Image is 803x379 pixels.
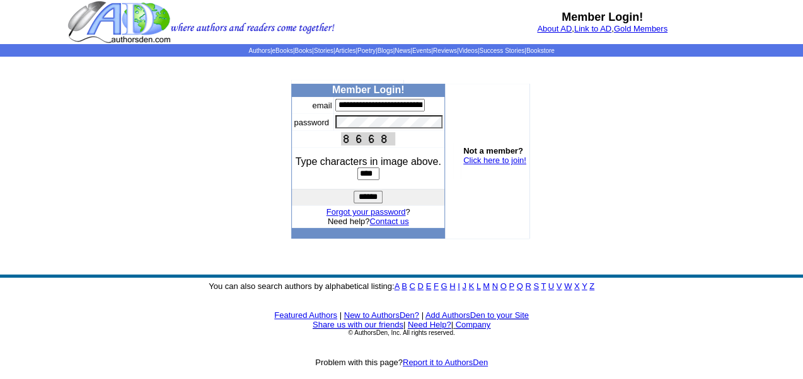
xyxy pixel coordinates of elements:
a: Y [582,281,587,291]
a: Featured Authors [274,310,337,320]
a: Success Stories [479,47,524,54]
a: X [574,281,580,291]
a: Events [412,47,432,54]
a: New to AuthorsDen? [344,310,419,320]
a: About AD [537,24,572,33]
a: Q [516,281,523,291]
a: eBooks [272,47,292,54]
a: Blogs [377,47,393,54]
font: | [451,320,490,329]
a: P [509,281,514,291]
a: Reviews [433,47,457,54]
b: Member Login! [562,11,643,23]
a: Poetry [357,47,376,54]
a: M [483,281,490,291]
a: Share us with our friends [313,320,403,329]
font: | [403,320,405,329]
a: R [525,281,531,291]
a: N [492,281,498,291]
a: C [409,281,415,291]
a: Link to AD [574,24,611,33]
font: You can also search authors by alphabetical listing: [209,281,594,291]
a: F [434,281,439,291]
font: ? [326,207,410,217]
a: Need Help? [408,320,451,329]
a: E [425,281,431,291]
font: © AuthorsDen, Inc. All rights reserved. [348,329,454,336]
a: Contact us [369,217,408,226]
a: U [548,281,554,291]
b: Not a member? [463,146,523,156]
a: I [458,281,460,291]
a: Add AuthorsDen to your Site [425,310,529,320]
a: Company [455,320,490,329]
font: | [340,310,342,320]
img: This Is CAPTCHA Image [341,132,395,145]
a: Books [294,47,312,54]
a: Stories [314,47,333,54]
a: Videos [458,47,477,54]
a: Authors [248,47,270,54]
a: Gold Members [614,24,667,33]
a: J [462,281,466,291]
font: | [421,310,423,320]
a: L [477,281,481,291]
a: Forgot your password [326,207,406,217]
font: Need help? [328,217,409,226]
a: B [401,281,407,291]
font: password [294,118,329,127]
b: Member Login! [332,84,405,95]
a: S [533,281,539,291]
font: email [312,101,332,110]
a: W [564,281,572,291]
a: H [449,281,455,291]
a: A [395,281,400,291]
a: Z [589,281,594,291]
a: Report it to AuthorsDen [403,358,488,367]
a: D [417,281,423,291]
a: News [395,47,410,54]
a: V [557,281,562,291]
a: T [541,281,546,291]
a: O [500,281,507,291]
a: Articles [335,47,356,54]
a: Bookstore [526,47,555,54]
a: K [468,281,474,291]
font: Type characters in image above. [296,156,441,167]
font: Problem with this page? [315,358,488,367]
a: Click here to join! [463,156,526,165]
span: | | | | | | | | | | | | [248,47,554,54]
a: G [441,281,447,291]
font: , , [537,24,667,33]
